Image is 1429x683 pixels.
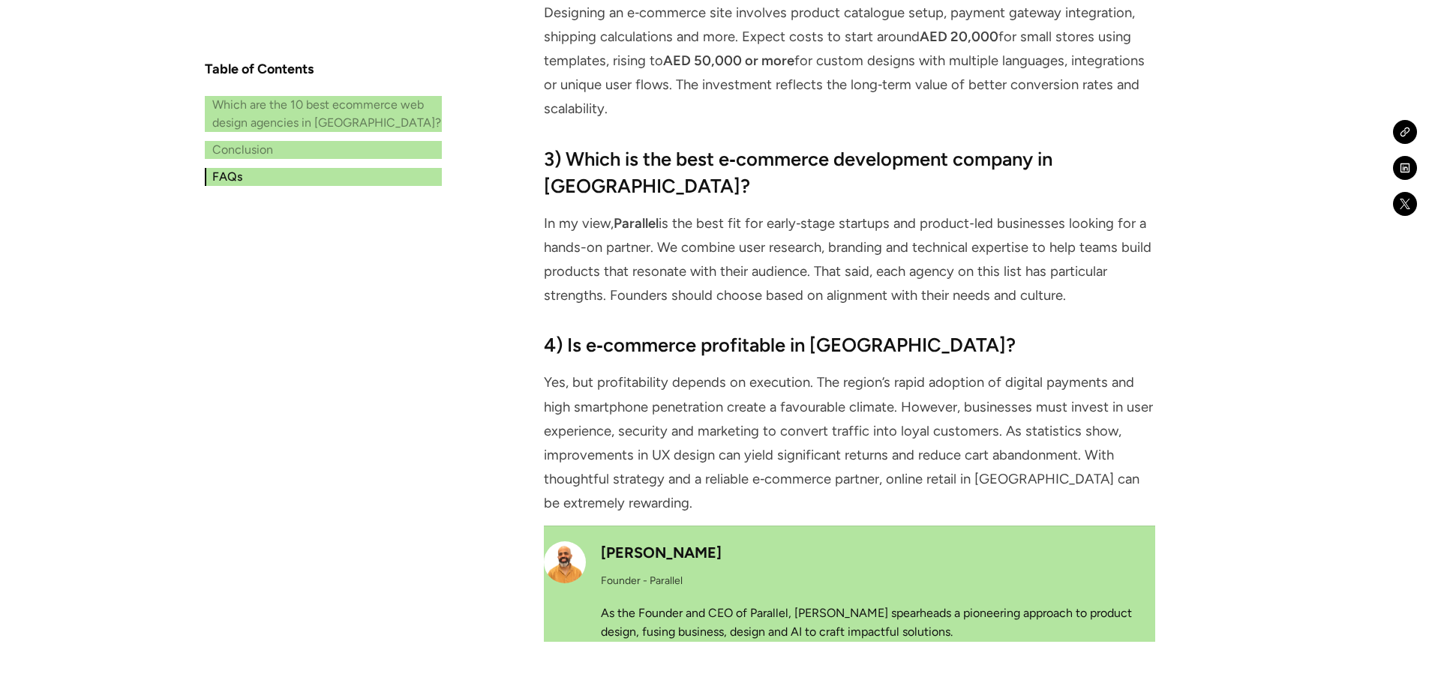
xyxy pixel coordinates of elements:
[614,215,659,232] strong: Parallel
[601,573,683,589] div: Founder - Parallel
[601,541,722,564] div: [PERSON_NAME]
[544,148,1052,197] strong: 3) Which is the best e‑commerce development company in [GEOGRAPHIC_DATA]?
[205,141,442,159] a: Conclusion
[544,526,1154,642] a: [PERSON_NAME]Founder - ParallelAs the Founder and CEO of Parallel, [PERSON_NAME] spearheads a pio...
[205,60,314,78] h4: Table of Contents
[544,334,1016,356] strong: 4) Is e‑commerce profitable in [GEOGRAPHIC_DATA]?
[544,211,1154,308] p: In my view, is the best fit for early‑stage startups and product‑led businesses looking for a han...
[212,168,242,186] div: FAQs
[205,96,442,132] a: Which are the 10 best ecommerce web design agencies in [GEOGRAPHIC_DATA]?
[601,604,1154,642] p: As the Founder and CEO of Parallel, [PERSON_NAME] spearheads a pioneering approach to product des...
[205,168,442,186] a: FAQs
[212,141,273,159] div: Conclusion
[544,541,586,583] img: 10 Best Ecommerce Web Design Agencies in Dubai (2025)
[544,1,1154,121] p: Designing an e‑commerce site involves product catalogue setup, payment gateway integration, shipp...
[920,28,998,45] strong: AED 20,000
[544,370,1154,515] p: Yes, but profitability depends on execution. The region’s rapid adoption of digital payments and ...
[212,96,442,132] div: Which are the 10 best ecommerce web design agencies in [GEOGRAPHIC_DATA]?
[663,52,794,69] strong: AED 50,000 or more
